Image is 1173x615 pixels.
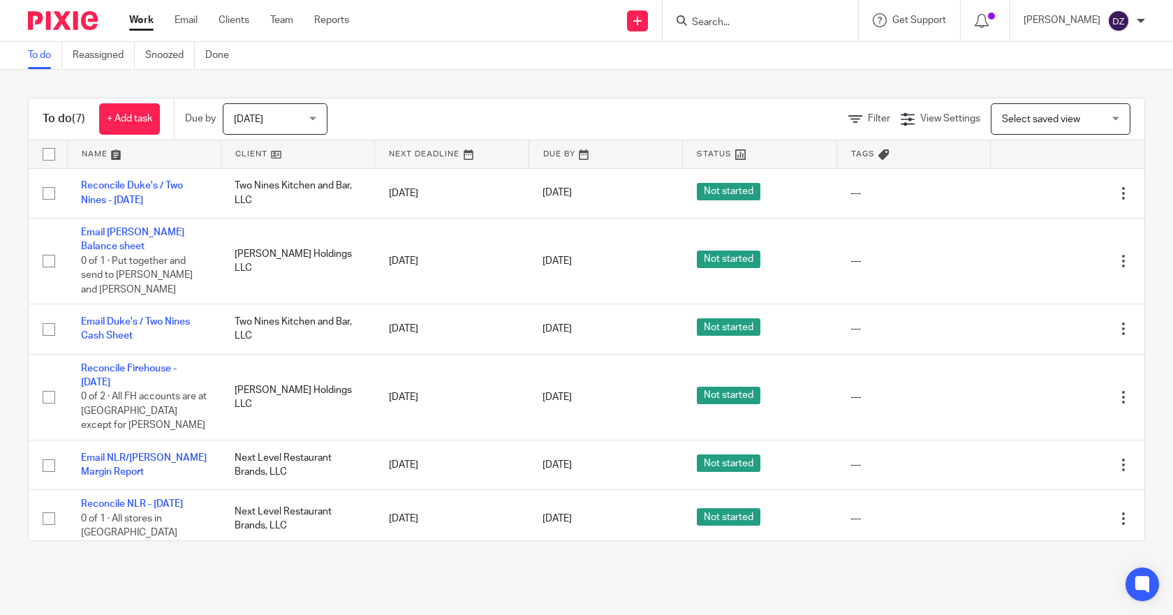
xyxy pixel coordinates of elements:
div: --- [850,512,976,526]
a: Email Duke's / Two Nines Cash Sheet [81,317,190,341]
a: Reassigned [73,42,135,69]
span: [DATE] [543,460,572,470]
td: [DATE] [375,218,529,304]
td: [DATE] [375,304,529,354]
span: [DATE] [543,392,572,402]
span: Filter [868,114,890,124]
span: [DATE] [543,324,572,334]
span: [DATE] [543,188,572,198]
span: View Settings [920,114,980,124]
div: --- [850,186,976,200]
span: Not started [697,508,760,526]
a: Email NLR/[PERSON_NAME] Margin Report [81,453,207,477]
span: 0 of 1 · Put together and send to [PERSON_NAME] and [PERSON_NAME] [81,256,193,295]
span: Tags [851,150,875,158]
a: To do [28,42,62,69]
a: Reports [314,13,349,27]
span: [DATE] [543,514,572,524]
a: Work [129,13,154,27]
a: Email [175,13,198,27]
td: Next Level Restaurant Brands, LLC [221,490,374,547]
td: Two Nines Kitchen and Bar, LLC [221,168,374,218]
a: + Add task [99,103,160,135]
a: Team [270,13,293,27]
span: Not started [697,387,760,404]
a: Snoozed [145,42,195,69]
td: [DATE] [375,490,529,547]
a: Reconcile Duke's / Two Nines - [DATE] [81,181,183,205]
td: [DATE] [375,354,529,440]
input: Search [691,17,816,29]
div: --- [850,458,976,472]
a: Clients [219,13,249,27]
td: Next Level Restaurant Brands, LLC [221,440,374,490]
span: Get Support [892,15,946,25]
img: svg%3E [1107,10,1130,32]
div: --- [850,254,976,268]
span: 0 of 1 · All stores in [GEOGRAPHIC_DATA] [81,514,177,538]
h1: To do [43,112,85,126]
td: [DATE] [375,440,529,490]
a: Reconcile NLR - [DATE] [81,499,183,509]
span: 0 of 2 · All FH accounts are at [GEOGRAPHIC_DATA] except for [PERSON_NAME] [81,392,207,431]
p: [PERSON_NAME] [1024,13,1100,27]
td: [DATE] [375,168,529,218]
a: Reconcile Firehouse - [DATE] [81,364,177,387]
span: [DATE] [543,256,572,266]
p: Due by [185,112,216,126]
span: Not started [697,251,760,268]
span: [DATE] [234,114,263,124]
a: Email [PERSON_NAME] Balance sheet [81,228,184,251]
td: Two Nines Kitchen and Bar, LLC [221,304,374,354]
span: Not started [697,318,760,336]
a: Done [205,42,239,69]
div: --- [850,390,976,404]
td: [PERSON_NAME] Holdings LLC [221,354,374,440]
span: (7) [72,113,85,124]
img: Pixie [28,11,98,30]
span: Not started [697,183,760,200]
td: [PERSON_NAME] Holdings LLC [221,218,374,304]
div: --- [850,322,976,336]
span: Select saved view [1002,114,1080,124]
span: Not started [697,454,760,472]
